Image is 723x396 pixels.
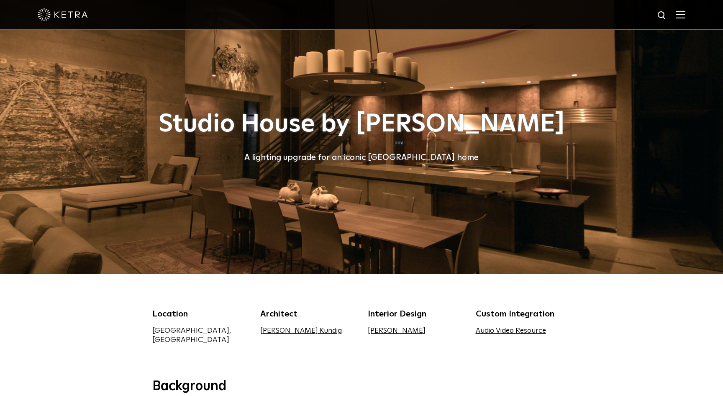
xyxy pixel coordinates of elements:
img: search icon [657,10,667,21]
div: Custom Integration [476,308,571,320]
h3: Background [152,378,571,396]
img: ketra-logo-2019-white [38,8,88,21]
div: [GEOGRAPHIC_DATA], [GEOGRAPHIC_DATA] [152,326,248,345]
h1: Studio House by [PERSON_NAME] [152,111,571,138]
div: Location [152,308,248,320]
a: [PERSON_NAME] [368,327,426,334]
img: Hamburger%20Nav.svg [676,10,685,18]
div: A lighting upgrade for an iconic [GEOGRAPHIC_DATA] home [152,151,571,164]
div: Interior Design [368,308,463,320]
a: [PERSON_NAME] Kundig [260,327,342,334]
a: Audio Video Resource [476,327,546,334]
div: Architect [260,308,356,320]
